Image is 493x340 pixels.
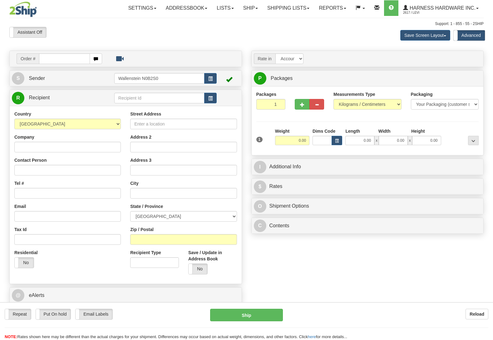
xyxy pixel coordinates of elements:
[271,76,293,81] span: Packages
[411,128,425,134] label: Height
[454,30,485,41] label: Advanced
[254,219,481,232] a: CContents
[254,200,266,213] span: O
[345,128,360,134] label: Length
[130,119,237,129] input: Enter a location
[466,309,488,319] button: Reload
[14,134,34,140] label: Company
[15,258,34,268] label: No
[12,72,114,85] a: S Sender
[254,180,481,193] a: $Rates
[408,5,476,11] span: Harness Hardware Inc.
[12,92,24,104] span: R
[161,0,212,16] a: Addressbook
[263,0,314,16] a: Shipping lists
[76,309,112,319] label: Email Labels
[254,180,266,193] span: $
[14,180,24,186] label: Tel #
[468,136,479,145] div: ...
[408,136,412,145] span: x
[12,289,239,302] a: @ eAlerts
[5,309,31,319] label: Repeat
[254,72,266,85] span: P
[130,180,138,186] label: City
[12,289,24,302] span: @
[188,249,237,262] label: Save / Update in Address Book
[378,128,391,134] label: Width
[479,138,492,202] iframe: chat widget
[130,203,163,209] label: State / Province
[12,91,103,104] a: R Recipient
[374,136,379,145] span: x
[256,91,277,97] label: Packages
[398,0,483,16] a: Harness Hardware Inc. 2617 / Levi
[256,137,263,142] span: 1
[254,53,275,64] span: Rate in
[130,134,151,140] label: Address 2
[29,76,45,81] span: Sender
[14,111,31,117] label: Country
[254,200,481,213] a: OShipment Options
[254,219,266,232] span: C
[411,91,433,97] label: Packaging
[130,157,151,163] label: Address 3
[400,30,450,41] button: Save Screen Layout
[333,91,375,97] label: Measurements Type
[314,0,351,16] a: Reports
[14,249,38,256] label: Residential
[308,334,316,339] a: here
[212,0,238,16] a: Lists
[254,72,481,85] a: P Packages
[130,249,161,256] label: Recipient Type
[29,293,44,298] span: eAlerts
[114,93,205,103] input: Recipient Id
[29,95,50,100] span: Recipient
[124,0,161,16] a: Settings
[12,72,24,85] span: S
[275,128,289,134] label: Weight
[17,53,39,64] span: Order #
[403,10,450,16] span: 2617 / Levi
[5,334,17,339] span: NOTE:
[14,203,26,209] label: Email
[130,226,154,233] label: Zip / Postal
[313,128,335,134] label: Dims Code
[470,312,484,317] b: Reload
[114,73,205,84] input: Sender Id
[14,226,27,233] label: Tax Id
[14,157,47,163] label: Contact Person
[254,160,481,173] a: IAdditional Info
[189,264,208,274] label: No
[239,0,263,16] a: Ship
[130,111,161,117] label: Street Address
[9,2,37,17] img: logo2617.jpg
[210,309,283,321] button: Ship
[254,161,266,173] span: I
[9,21,484,27] div: Support: 1 - 855 - 55 - 2SHIP
[36,309,71,319] label: Put On hold
[10,27,46,37] label: Assistant Off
